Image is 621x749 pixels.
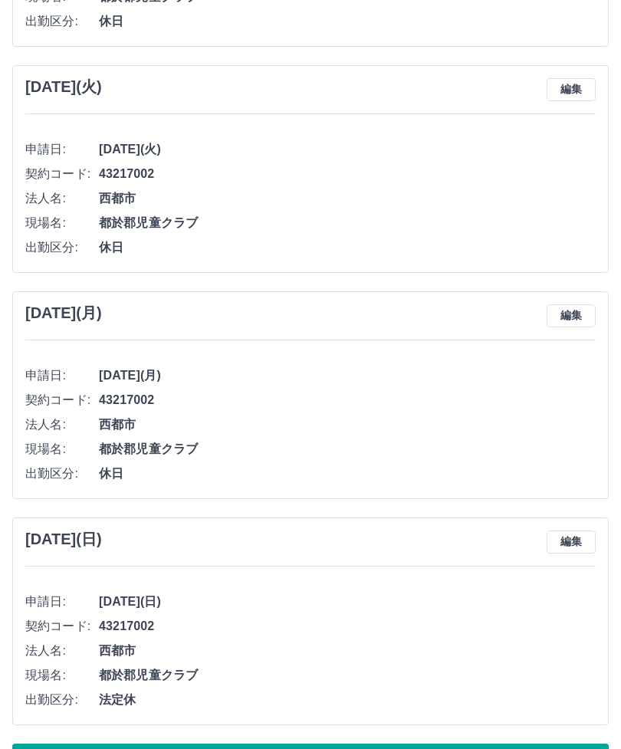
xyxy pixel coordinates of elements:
h3: [DATE](月) [25,304,102,322]
span: 都於郡児童クラブ [99,440,596,458]
span: 申請日: [25,593,99,611]
h3: [DATE](日) [25,531,102,548]
span: 都於郡児童クラブ [99,214,596,232]
span: 休日 [99,238,596,257]
span: 現場名: [25,666,99,685]
span: 出勤区分: [25,12,99,31]
span: 現場名: [25,440,99,458]
button: 編集 [547,304,596,327]
button: 編集 [547,531,596,554]
span: [DATE](火) [99,140,596,159]
span: 申請日: [25,140,99,159]
span: 西都市 [99,642,596,660]
span: 契約コード: [25,617,99,636]
span: 法人名: [25,189,99,208]
span: [DATE](日) [99,593,596,611]
span: 現場名: [25,214,99,232]
span: 都於郡児童クラブ [99,666,596,685]
h3: [DATE](火) [25,78,102,96]
span: 出勤区分: [25,238,99,257]
span: 出勤区分: [25,691,99,709]
button: 編集 [547,78,596,101]
span: 出勤区分: [25,465,99,483]
span: 休日 [99,12,596,31]
span: 契約コード: [25,391,99,409]
span: 法人名: [25,642,99,660]
span: 西都市 [99,416,596,434]
span: 法定休 [99,691,596,709]
span: 西都市 [99,189,596,208]
span: [DATE](月) [99,366,596,385]
span: 休日 [99,465,596,483]
span: 契約コード: [25,165,99,183]
span: 申請日: [25,366,99,385]
span: 43217002 [99,165,596,183]
span: 法人名: [25,416,99,434]
span: 43217002 [99,391,596,409]
span: 43217002 [99,617,596,636]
